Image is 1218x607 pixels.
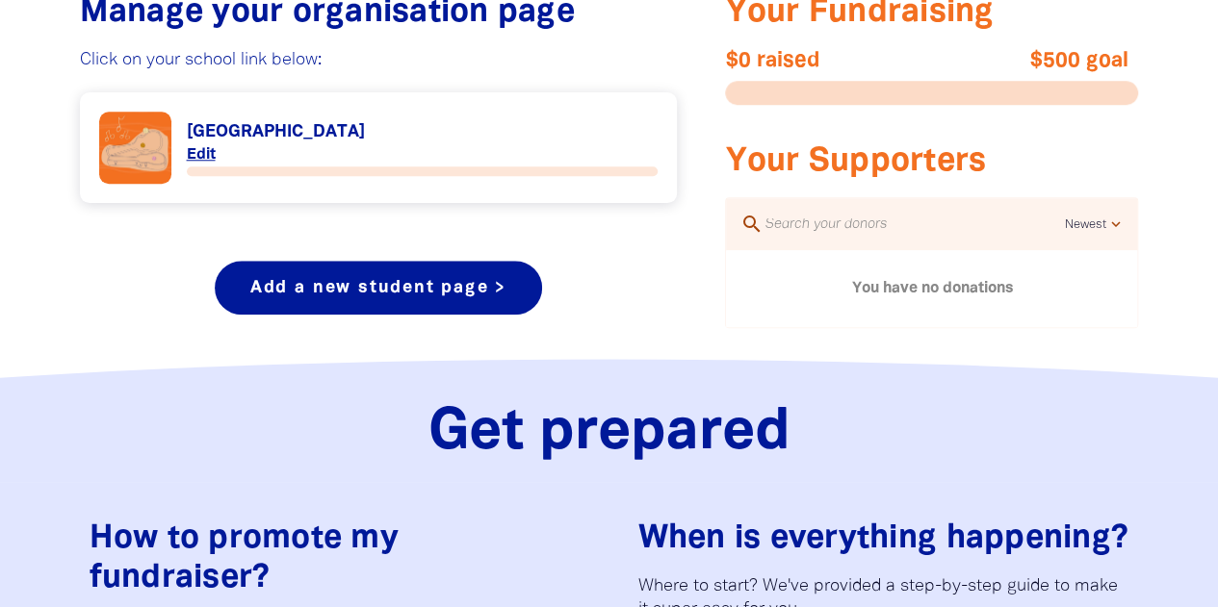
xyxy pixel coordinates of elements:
div: You have no donations [726,250,1137,327]
span: $0 raised [725,49,932,72]
div: Paginated content [99,112,659,184]
span: When is everything happening? [638,524,1128,554]
div: Paginated content [726,250,1137,327]
span: Get prepared [428,407,790,460]
input: Search your donors [763,212,1064,237]
span: $500 goal [921,49,1128,72]
p: Click on your school link below: [80,49,678,72]
span: Your Supporters [725,147,986,177]
a: Add a new student page > [215,261,542,315]
span: How to promote my fundraiser? [90,524,399,594]
i: search [739,213,763,236]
